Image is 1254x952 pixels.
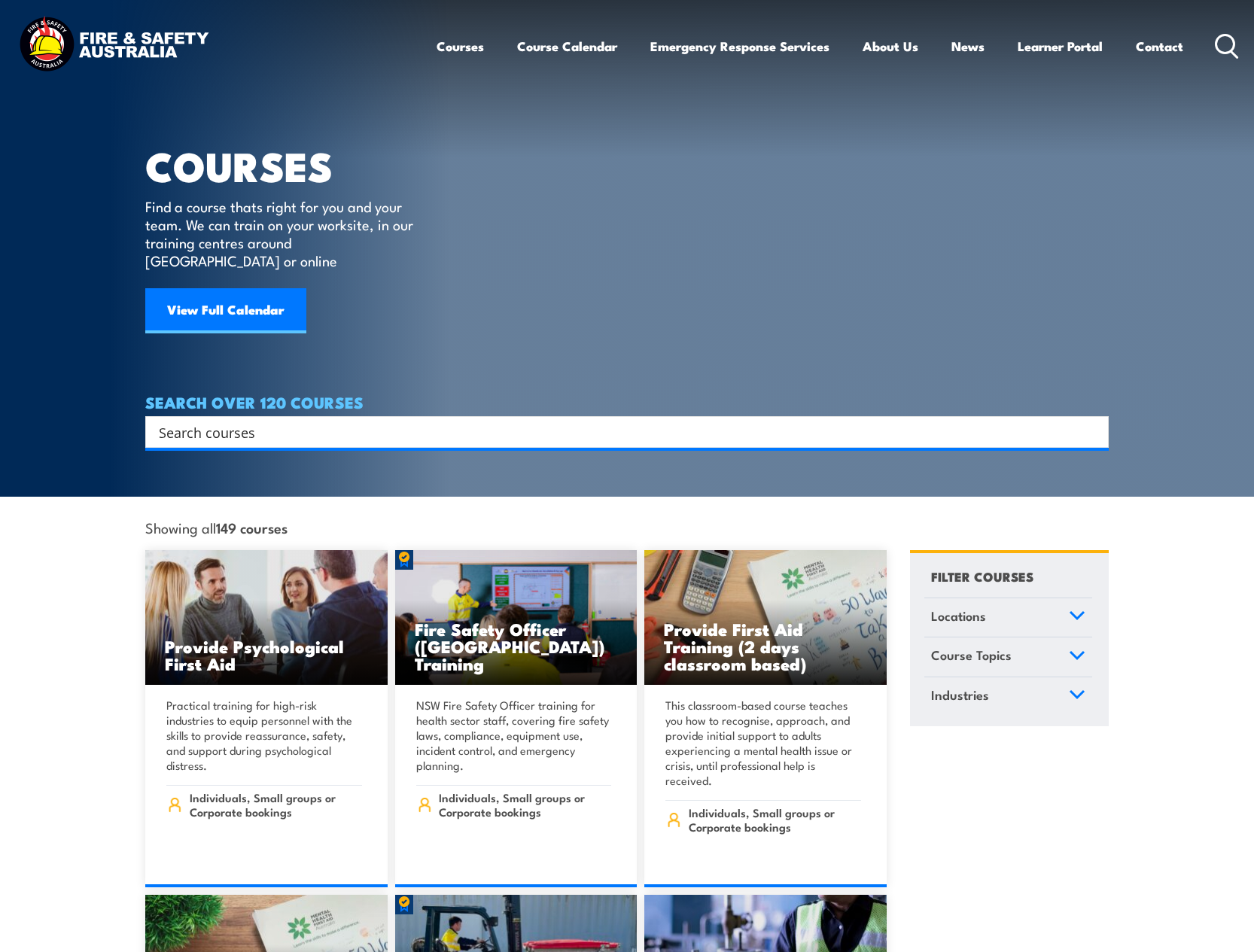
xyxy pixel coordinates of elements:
[145,550,388,686] img: Mental Health First Aid Training Course from Fire & Safety Australia
[664,620,867,672] h3: Provide First Aid Training (2 days classroom based)
[931,566,1033,586] h4: FILTER COURSES
[166,698,362,773] p: Practical training for high-risk industries to equip personnel with the skills to provide reassur...
[951,26,985,66] a: News
[924,637,1092,677] a: Course Topics
[145,394,1109,410] h4: SEARCH OVER 120 COURSES
[395,550,638,686] a: Fire Safety Officer ([GEOGRAPHIC_DATA]) Training
[395,550,638,686] img: Fire Safety Advisor
[517,26,617,66] a: Course Calendar
[924,598,1092,637] a: Locations
[1082,421,1103,443] button: Search magnifier button
[1136,26,1183,66] a: Contact
[931,685,989,705] span: Industries
[439,790,611,819] span: Individuals, Small groups or Corporate bookings
[931,606,986,626] span: Locations
[1018,26,1103,66] a: Learner Portal
[689,805,861,834] span: Individuals, Small groups or Corporate bookings
[145,550,388,686] a: Provide Psychological First Aid
[931,645,1012,665] span: Course Topics
[924,677,1092,716] a: Industries
[162,421,1079,443] form: Search form
[665,698,861,788] p: This classroom-based course teaches you how to recognise, approach, and provide initial support t...
[416,698,612,773] p: NSW Fire Safety Officer training for health sector staff, covering fire safety laws, compliance, ...
[415,620,618,672] h3: Fire Safety Officer ([GEOGRAPHIC_DATA]) Training
[190,790,362,819] span: Individuals, Small groups or Corporate bookings
[644,550,887,686] a: Provide First Aid Training (2 days classroom based)
[863,26,918,66] a: About Us
[159,421,1076,443] input: Search input
[165,637,368,672] h3: Provide Psychological First Aid
[145,288,306,333] a: View Full Calendar
[216,517,288,537] strong: 149 courses
[145,519,288,535] span: Showing all
[650,26,829,66] a: Emergency Response Services
[437,26,484,66] a: Courses
[145,148,435,183] h1: COURSES
[644,550,887,686] img: Mental Health First Aid Training (Standard) – Classroom
[145,197,420,269] p: Find a course thats right for you and your team. We can train on your worksite, in our training c...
